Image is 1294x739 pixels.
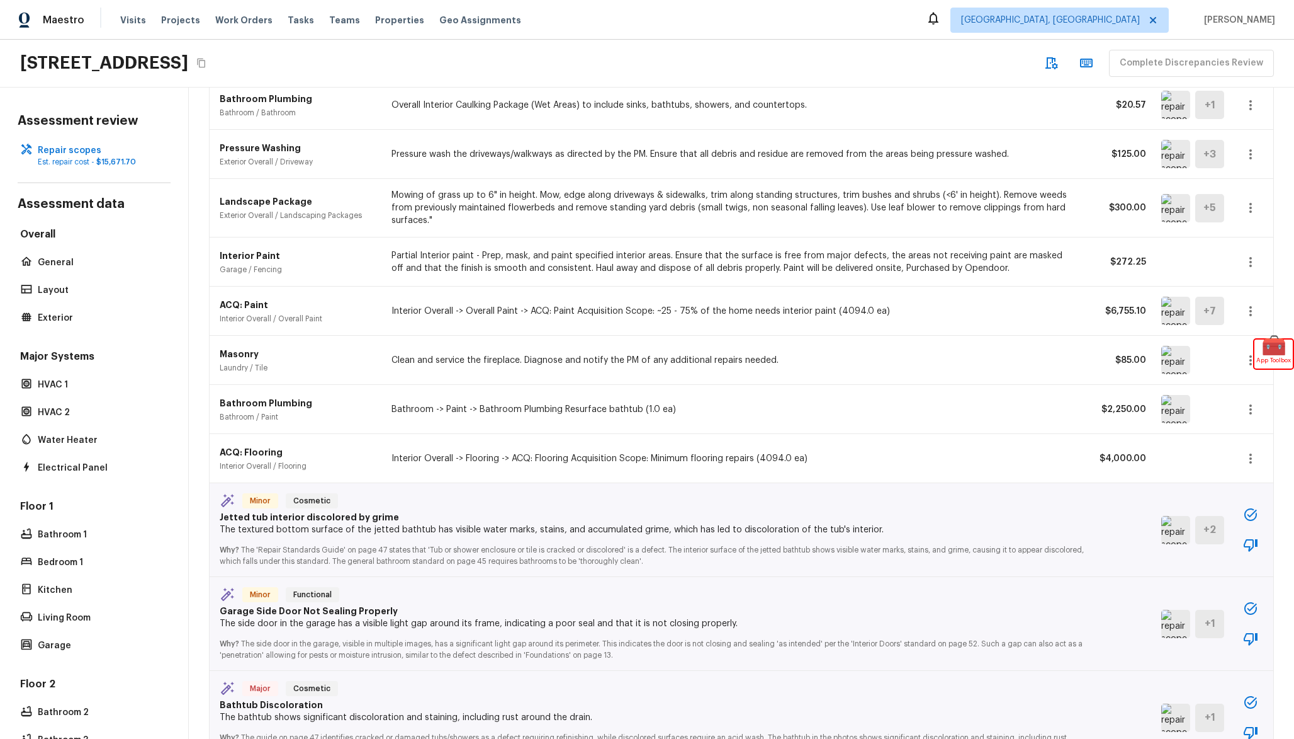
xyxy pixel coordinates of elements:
[961,14,1140,26] span: [GEOGRAPHIC_DATA], [GEOGRAPHIC_DATA]
[38,434,163,447] p: Water Heater
[220,363,376,373] p: Laundry / Tile
[245,588,276,601] span: Minor
[1161,704,1190,732] img: repair scope asset
[220,299,376,311] p: ACQ: Paint
[38,157,163,167] p: Est. repair cost -
[1161,610,1190,638] img: repair scope asset
[220,249,376,262] p: Interior Paint
[1161,194,1190,222] img: repair scope asset
[1205,98,1215,112] h5: + 1
[1161,297,1190,325] img: repair scope asset
[220,524,1091,536] p: The textured bottom surface of the jetted bathtub has visible water marks, stains, and accumulate...
[38,379,163,391] p: HVAC 1
[220,348,376,360] p: Masonry
[38,706,163,719] p: Bathroom 2
[1199,14,1275,26] span: [PERSON_NAME]
[220,461,376,471] p: Interior Overall / Flooring
[245,495,276,507] span: Minor
[288,495,335,507] span: Cosmetic
[38,639,163,652] p: Garage
[220,536,1091,566] p: The 'Repair Standards Guide' on page 47 states that 'Tub or shower enclosure or tile is cracked o...
[220,711,1091,724] p: The bathtub shows significant discoloration and staining, including rust around the drain.
[18,350,171,366] h5: Major Systems
[391,148,1074,161] p: Pressure wash the driveways/walkways as directed by the PM. Ensure that all debris and residue ar...
[1161,516,1190,544] img: repair scope asset
[220,210,376,221] p: Exterior Overall / Landscaping Packages
[220,617,1091,630] p: The side door in the garage has a visible light gap around its frame, indicating a poor seal and ...
[1161,346,1190,374] img: repair scope asset
[38,256,163,269] p: General
[38,312,163,324] p: Exterior
[220,640,239,648] span: Why?
[18,196,171,215] h4: Assessment data
[1254,340,1293,369] div: 🧰App Toolbox
[1089,148,1146,161] p: $125.00
[18,500,171,516] h5: Floor 1
[1203,147,1216,161] h5: + 3
[1089,354,1146,367] p: $85.00
[1089,256,1146,268] p: $272.25
[18,677,171,694] h5: Floor 2
[38,462,163,474] p: Electrical Panel
[220,157,376,167] p: Exterior Overall / Driveway
[215,14,273,26] span: Work Orders
[20,52,188,74] h2: [STREET_ADDRESS]
[220,142,376,154] p: Pressure Washing
[1089,305,1146,318] p: $6,755.10
[220,511,1091,524] p: Jetted tub interior discolored by grime
[391,189,1074,227] p: Mowing of grass up to 6" in height. Mow, edge along driveways & sidewalks, trim along standing st...
[245,682,276,695] span: Major
[38,406,163,419] p: HVAC 2
[391,354,1074,367] p: Clean and service the fireplace. Diagnose and notify the PM of any additional repairs needed.
[1203,523,1216,537] h5: + 2
[220,699,1091,711] p: Bathtub Discoloration
[1254,340,1293,352] span: 🧰
[288,588,337,601] span: Functional
[220,93,376,105] p: Bathroom Plumbing
[329,14,360,26] span: Teams
[220,605,1091,617] p: Garage Side Door Not Sealing Properly
[1205,711,1215,725] h5: + 1
[120,14,146,26] span: Visits
[391,305,1074,318] p: Interior Overall -> Overall Paint -> ACQ: Paint Acquisition Scope: ~25 - 75% of the home needs in...
[38,284,163,297] p: Layout
[288,16,314,25] span: Tasks
[1089,202,1146,214] p: $300.00
[439,14,521,26] span: Geo Assignments
[43,14,84,26] span: Maestro
[38,144,163,157] p: Repair scopes
[220,546,239,554] span: Why?
[220,314,376,324] p: Interior Overall / Overall Paint
[1089,403,1146,416] p: $2,250.00
[220,108,376,118] p: Bathroom / Bathroom
[220,630,1091,660] p: The side door in the garage, visible in multiple images, has a significant light gap around its p...
[1205,617,1215,631] h5: + 1
[38,612,163,624] p: Living Room
[391,403,1074,416] p: Bathroom -> Paint -> Bathroom Plumbing Resurface bathtub (1.0 ea)
[220,195,376,208] p: Landscape Package
[38,556,163,569] p: Bedroom 1
[391,452,1074,465] p: Interior Overall -> Flooring -> ACQ: Flooring Acquisition Scope: Minimum flooring repairs (4094.0...
[220,265,376,275] p: Garage / Fencing
[375,14,424,26] span: Properties
[1161,91,1190,119] img: repair scope asset
[1203,201,1216,215] h5: + 5
[161,14,200,26] span: Projects
[1089,99,1146,112] p: $20.57
[220,397,376,410] p: Bathroom Plumbing
[1256,354,1291,367] span: App Toolbox
[391,249,1074,275] p: Partial Interior paint - Prep, mask, and paint specified interior areas. Ensure that the surface ...
[96,158,136,166] span: $15,671.70
[1161,395,1190,423] img: repair scope asset
[1203,304,1216,318] h5: + 7
[38,529,163,541] p: Bathroom 1
[220,446,376,459] p: ACQ: Flooring
[288,682,335,695] span: Cosmetic
[18,113,171,129] h4: Assessment review
[1161,140,1190,168] img: repair scope asset
[193,55,210,71] button: Copy Address
[38,584,163,597] p: Kitchen
[18,227,171,244] h5: Overall
[391,99,1074,112] p: Overall Interior Caulking Package (Wet Areas) to include sinks, bathtubs, showers, and countertops.
[220,412,376,422] p: Bathroom / Paint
